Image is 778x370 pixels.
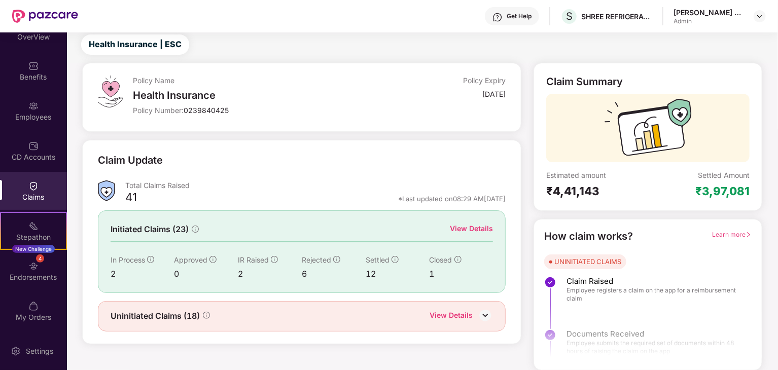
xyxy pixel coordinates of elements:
span: Health Insurance | ESC [89,38,182,51]
div: *Last updated on 08:29 AM[DATE] [398,194,506,203]
div: 12 [366,268,430,280]
div: View Details [430,310,473,323]
span: IR Raised [238,255,269,264]
div: 2 [238,268,302,280]
div: Estimated amount [546,170,648,180]
span: Settled [366,255,390,264]
span: info-circle [147,256,154,263]
img: svg+xml;base64,PHN2ZyBpZD0iSGVscC0zMngzMiIgeG1sbnM9Imh0dHA6Ly93d3cudzMub3JnLzIwMDAvc3ZnIiB3aWR0aD... [492,12,503,22]
span: Uninitiated Claims (18) [111,310,200,322]
span: Initiated Claims (23) [111,223,189,236]
span: Rejected [302,255,331,264]
img: svg+xml;base64,PHN2ZyBpZD0iTXlfT3JkZXJzIiBkYXRhLW5hbWU9Ik15IE9yZGVycyIgeG1sbnM9Imh0dHA6Ly93d3cudz... [28,301,39,311]
div: [DATE] [482,89,506,99]
span: Learn more [712,231,752,238]
div: 0 [174,268,238,280]
div: Health Insurance [133,89,381,101]
img: svg+xml;base64,PHN2ZyBpZD0iU3RlcC1Eb25lLTMyeDMyIiB4bWxucz0iaHR0cDovL3d3dy53My5vcmcvMjAwMC9zdmciIH... [544,276,556,288]
img: New Pazcare Logo [12,10,78,23]
span: info-circle [192,226,199,233]
span: Claim Raised [567,276,741,286]
img: svg+xml;base64,PHN2ZyB4bWxucz0iaHR0cDovL3d3dy53My5vcmcvMjAwMC9zdmciIHdpZHRoPSI0OS4zMiIgaGVpZ2h0PS... [98,76,123,107]
span: info-circle [333,256,340,263]
div: Get Help [507,12,532,20]
div: 1 [430,268,493,280]
span: 0239840425 [184,106,229,115]
div: Stepathon [1,232,66,242]
img: svg+xml;base64,PHN2ZyBpZD0iRW5kb3JzZW1lbnRzIiB4bWxucz0iaHR0cDovL3d3dy53My5vcmcvMjAwMC9zdmciIHdpZH... [28,261,39,271]
div: ₹3,97,081 [695,184,750,198]
div: Policy Expiry [463,76,506,85]
span: right [746,232,752,238]
div: New Challenge [12,245,55,253]
span: S [566,10,573,22]
div: Total Claims Raised [125,180,506,190]
div: View Details [450,223,493,234]
img: svg+xml;base64,PHN2ZyBpZD0iQmVuZWZpdHMiIHhtbG5zPSJodHRwOi8vd3d3LnczLm9yZy8yMDAwL3N2ZyIgd2lkdGg9Ij... [28,61,39,71]
span: Closed [430,255,452,264]
span: info-circle [454,256,462,263]
span: info-circle [271,256,278,263]
div: Claim Summary [546,76,623,88]
div: How claim works? [544,229,633,244]
button: Health Insurance | ESC [81,34,189,55]
span: In Process [111,255,145,264]
img: svg+xml;base64,PHN2ZyB4bWxucz0iaHR0cDovL3d3dy53My5vcmcvMjAwMC9zdmciIHdpZHRoPSIyMSIgaGVpZ2h0PSIyMC... [28,221,39,231]
img: ClaimsSummaryIcon [98,180,115,201]
span: Employee registers a claim on the app for a reimbursement claim [567,286,741,303]
img: svg+xml;base64,PHN2ZyBpZD0iRW1wbG95ZWVzIiB4bWxucz0iaHR0cDovL3d3dy53My5vcmcvMjAwMC9zdmciIHdpZHRoPS... [28,101,39,111]
img: DownIcon [478,308,493,323]
div: Claim Update [98,153,163,168]
img: svg+xml;base64,PHN2ZyBpZD0iRHJvcGRvd24tMzJ4MzIiIHhtbG5zPSJodHRwOi8vd3d3LnczLm9yZy8yMDAwL3N2ZyIgd2... [756,12,764,20]
div: Settings [23,346,56,356]
div: 6 [302,268,366,280]
div: UNINITIATED CLAIMS [554,256,621,267]
div: ₹4,41,143 [546,184,648,198]
span: info-circle [203,312,210,319]
div: 2 [111,268,174,280]
div: [PERSON_NAME] Kale [674,8,745,17]
span: info-circle [209,256,217,263]
div: 41 [125,190,137,207]
img: svg+xml;base64,PHN2ZyB3aWR0aD0iMTcyIiBoZWlnaHQ9IjExMyIgdmlld0JveD0iMCAwIDE3MiAxMTMiIGZpbGw9Im5vbm... [605,99,692,162]
span: Approved [174,255,207,264]
img: svg+xml;base64,PHN2ZyBpZD0iQ0RfQWNjb3VudHMiIGRhdGEtbmFtZT0iQ0QgQWNjb3VudHMiIHhtbG5zPSJodHRwOi8vd3... [28,141,39,151]
div: Settled Amount [698,170,750,180]
div: 4 [36,254,44,263]
img: svg+xml;base64,PHN2ZyBpZD0iU2V0dGluZy0yMHgyMCIgeG1sbnM9Imh0dHA6Ly93d3cudzMub3JnLzIwMDAvc3ZnIiB3aW... [11,346,21,356]
span: info-circle [392,256,399,263]
img: svg+xml;base64,PHN2ZyBpZD0iQ2xhaW0iIHhtbG5zPSJodHRwOi8vd3d3LnczLm9yZy8yMDAwL3N2ZyIgd2lkdGg9IjIwIi... [28,181,39,191]
div: Policy Number: [133,105,381,115]
div: Policy Name [133,76,381,85]
div: Admin [674,17,745,25]
div: SHREE REFRIGERATIONS LIMITED [581,12,652,21]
